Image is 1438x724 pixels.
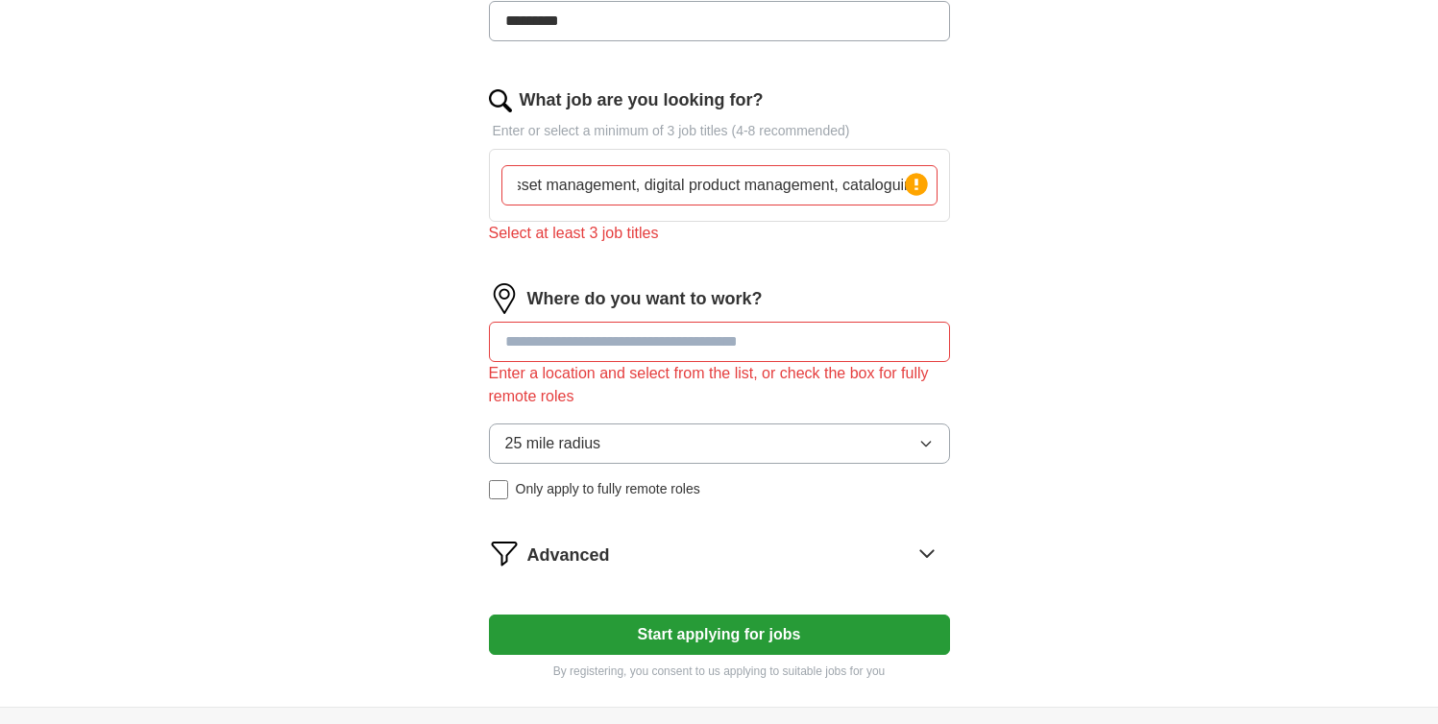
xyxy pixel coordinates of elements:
p: Enter or select a minimum of 3 job titles (4-8 recommended) [489,121,950,141]
p: By registering, you consent to us applying to suitable jobs for you [489,663,950,680]
label: Where do you want to work? [527,286,763,312]
img: location.png [489,283,520,314]
div: Enter a location and select from the list, or check the box for fully remote roles [489,362,950,408]
div: Select at least 3 job titles [489,222,950,245]
input: Type a job title and press enter [501,165,938,205]
img: filter [489,538,520,568]
button: 25 mile radius [489,423,950,464]
button: Start applying for jobs [489,615,950,655]
span: 25 mile radius [505,432,601,455]
input: Only apply to fully remote roles [489,480,508,499]
label: What job are you looking for? [520,87,764,113]
span: Advanced [527,543,610,568]
img: search.png [489,89,512,112]
span: Only apply to fully remote roles [516,479,700,499]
